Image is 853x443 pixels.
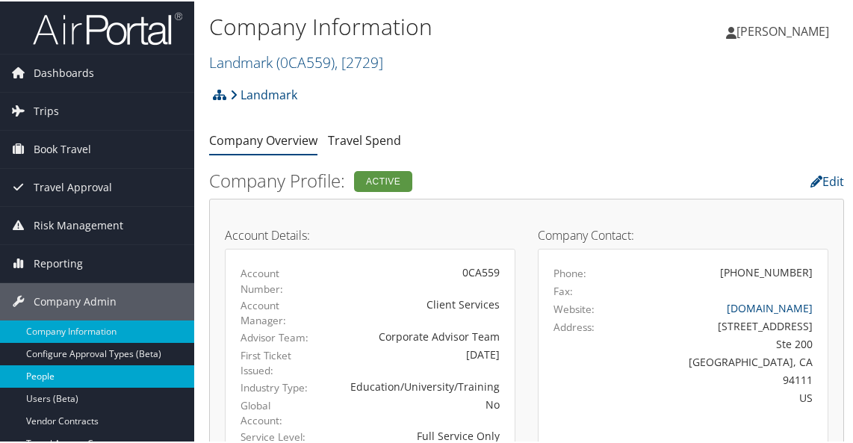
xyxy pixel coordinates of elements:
div: 94111 [624,371,813,386]
div: Education/University/Training [335,377,500,393]
span: Dashboards [34,53,94,90]
div: [PHONE_NUMBER] [720,263,813,279]
span: Risk Management [34,205,123,243]
span: Travel Approval [34,167,112,205]
span: Trips [34,91,59,128]
div: Active [354,170,412,190]
h1: Company Information [209,10,633,41]
label: Website: [553,300,595,315]
div: Ste 200 [624,335,813,350]
span: Book Travel [34,129,91,167]
h4: Company Contact: [538,228,828,240]
div: [DATE] [335,345,500,361]
span: ( 0CA559 ) [276,51,335,71]
label: Address: [553,318,595,333]
div: Full Service Only [335,427,500,442]
img: airportal-logo.png [33,10,182,45]
a: Landmark [230,78,297,108]
span: , [ 2729 ] [335,51,383,71]
label: First Ticket Issued: [241,347,312,377]
label: Service Level: [241,428,312,443]
div: Client Services [335,295,500,311]
a: Travel Spend [328,131,401,147]
label: Phone: [553,264,586,279]
label: Global Account: [241,397,312,427]
div: US [624,388,813,404]
span: Reporting [34,244,83,281]
label: Fax: [553,282,573,297]
span: [PERSON_NAME] [736,22,829,38]
div: No [335,395,500,411]
span: Company Admin [34,282,117,319]
a: Edit [810,172,844,188]
h4: Account Details: [225,228,515,240]
h2: Company Profile: [209,167,625,192]
a: [PERSON_NAME] [726,7,844,52]
div: [STREET_ADDRESS] [624,317,813,332]
label: Account Number: [241,264,312,295]
a: Landmark [209,51,383,71]
label: Industry Type: [241,379,312,394]
div: Corporate Advisor Team [335,327,500,343]
label: Advisor Team: [241,329,312,344]
div: [GEOGRAPHIC_DATA], CA [624,353,813,368]
a: Company Overview [209,131,317,147]
a: [DOMAIN_NAME] [727,300,813,314]
div: 0CA559 [335,263,500,279]
label: Account Manager: [241,297,312,327]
